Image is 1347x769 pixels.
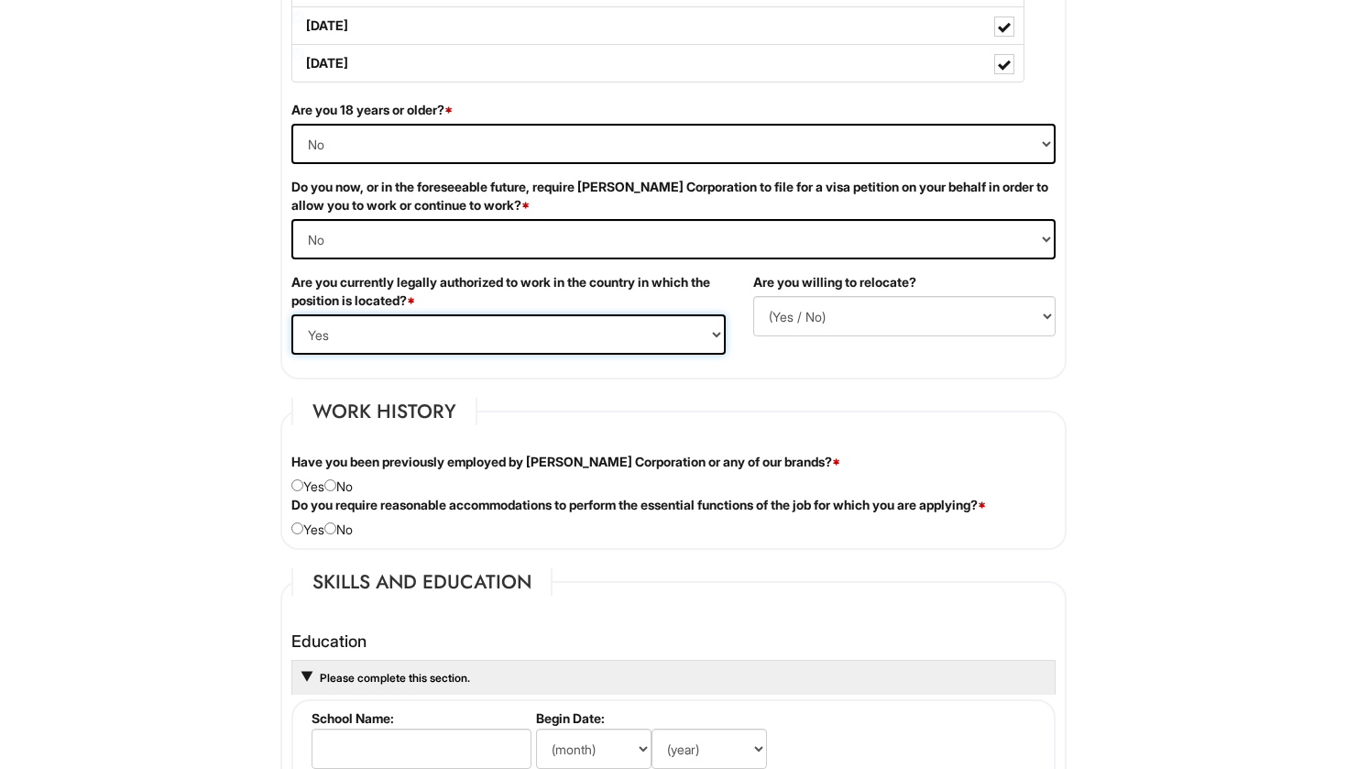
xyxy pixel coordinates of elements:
h4: Education [291,632,1056,651]
label: [DATE] [292,45,1024,82]
label: Have you been previously employed by [PERSON_NAME] Corporation or any of our brands? [291,453,840,471]
legend: Skills and Education [291,568,553,596]
label: Are you currently legally authorized to work in the country in which the position is located? [291,273,726,310]
label: Do you require reasonable accommodations to perform the essential functions of the job for which ... [291,496,986,514]
a: Please complete this section. [318,671,470,685]
select: (Yes / No) [753,296,1056,336]
div: Yes No [278,453,1069,496]
select: (Yes / No) [291,124,1056,164]
select: (Yes / No) [291,314,726,355]
label: Are you 18 years or older? [291,101,453,119]
div: Yes No [278,496,1069,539]
legend: Work History [291,398,477,425]
select: (Yes / No) [291,219,1056,259]
label: Do you now, or in the foreseeable future, require [PERSON_NAME] Corporation to file for a visa pe... [291,178,1056,214]
label: School Name: [312,710,529,726]
label: Begin Date: [536,710,790,726]
label: [DATE] [292,7,1024,44]
label: Are you willing to relocate? [753,273,916,291]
